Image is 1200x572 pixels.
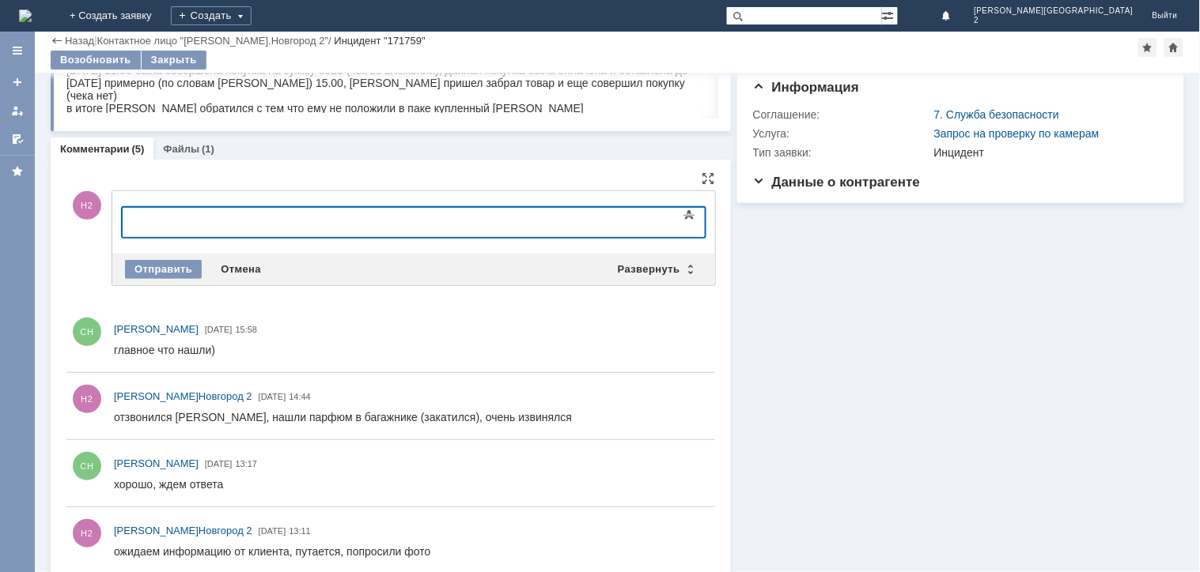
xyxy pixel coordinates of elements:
[5,70,30,95] a: Создать заявку
[171,6,252,25] div: Создать
[97,35,335,47] div: /
[753,127,931,140] div: Услуга:
[19,9,32,22] img: logo
[680,205,699,224] span: Показать панель инструментов
[882,7,898,22] span: Расширенный поиск
[65,35,94,47] a: Назад
[163,143,199,155] a: Файлы
[19,9,32,22] a: Перейти на домашнюю страницу
[94,34,97,46] div: |
[5,98,30,123] a: Мои заявки
[132,143,145,155] div: (5)
[205,325,233,334] span: [DATE]
[289,526,311,536] span: 13:11
[114,525,252,536] span: [PERSON_NAME]Новгород 2
[114,322,199,337] a: [PERSON_NAME]
[934,108,1059,121] a: 7. Служба безопасности
[236,325,258,334] span: 15:58
[5,126,30,152] a: Мои согласования
[335,35,426,47] div: Инцидент "171759"
[934,146,1161,159] div: Инцидент
[73,191,101,220] span: Н2
[202,143,214,155] div: (1)
[753,175,921,190] span: Данные о контрагенте
[975,16,1134,25] span: 2
[114,457,199,469] span: [PERSON_NAME]
[753,80,859,95] span: Информация
[114,456,199,472] a: [PERSON_NAME]
[259,392,286,401] span: [DATE]
[702,172,715,185] div: На всю страницу
[236,459,258,469] span: 13:17
[114,390,252,402] span: [PERSON_NAME]Новгород 2
[1138,38,1157,57] div: Добавить в избранное
[1164,38,1183,57] div: Сделать домашней страницей
[975,6,1134,16] span: [PERSON_NAME][GEOGRAPHIC_DATA]
[114,389,252,405] a: [PERSON_NAME]Новгород 2
[753,108,931,121] div: Соглашение:
[97,35,329,47] a: Контактное лицо "[PERSON_NAME].Новгород 2"
[934,127,1100,140] a: Запрос на проверку по камерам
[289,392,311,401] span: 14:44
[753,146,931,159] div: Тип заявки:
[114,323,199,335] span: [PERSON_NAME]
[114,523,252,539] a: [PERSON_NAME]Новгород 2
[259,526,286,536] span: [DATE]
[205,459,233,469] span: [DATE]
[60,143,130,155] a: Комментарии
